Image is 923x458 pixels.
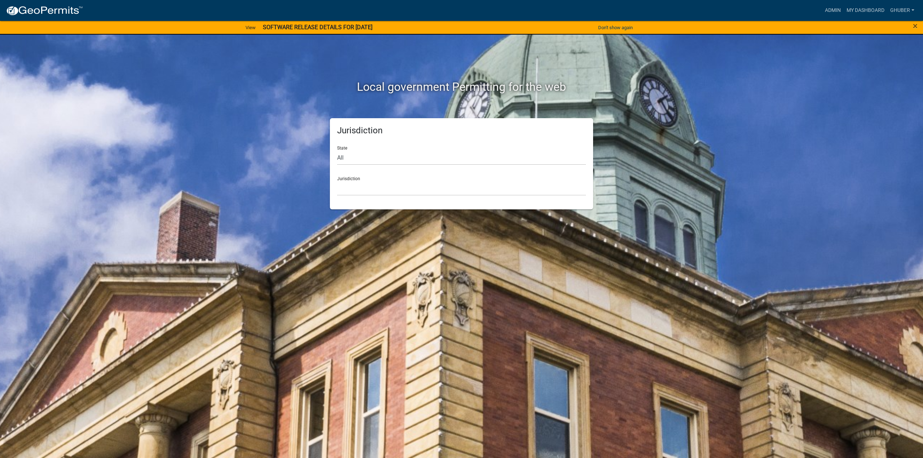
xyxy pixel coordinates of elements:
h2: Local government Permitting for the web [261,80,662,94]
a: View [243,22,259,34]
h5: Jurisdiction [337,125,586,136]
a: My Dashboard [844,4,887,17]
button: Close [913,22,918,30]
span: × [913,21,918,31]
button: Don't show again [595,22,636,34]
strong: SOFTWARE RELEASE DETAILS FOR [DATE] [263,24,372,31]
a: GHuber [887,4,917,17]
a: Admin [822,4,844,17]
